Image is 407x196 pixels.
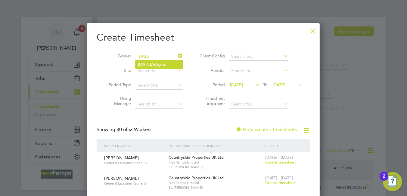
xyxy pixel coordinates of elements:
[261,81,269,89] span: To
[97,127,153,133] div: Showing
[198,68,225,73] label: Vendor
[104,181,164,186] span: General Labourer (Zone 5)
[169,155,224,160] span: Countryside Properties UK Ltd
[169,175,224,180] span: Countryside Properties UK Ltd
[229,67,288,75] input: Search for...
[169,160,262,165] span: Net Temps Limited
[135,81,183,90] input: Select one
[103,139,167,153] div: Worker / Role
[383,176,385,184] div: 2
[265,180,296,185] span: Create timesheet
[169,165,262,170] span: St. [PERSON_NAME]
[198,96,225,106] label: Timesheet Approver
[97,31,310,44] h2: Create Timesheet
[104,96,131,106] label: Hiring Manager
[135,52,183,61] input: Search for...
[198,82,225,87] label: Period
[272,82,285,87] span: [DATE]
[264,139,304,153] div: Period
[169,185,262,190] span: St. [PERSON_NAME]
[230,82,243,87] span: [DATE]
[135,60,183,69] li: Adejobi
[104,161,164,165] span: General Labourer (Zone 5)
[265,160,296,165] span: Create timesheet
[104,155,139,161] span: [PERSON_NAME]
[104,68,131,73] label: Site
[265,175,293,180] span: [DATE] - [DATE]
[135,67,183,75] input: Search for...
[104,176,139,181] span: [PERSON_NAME]
[383,172,402,191] button: Open Resource Center, 2 new notifications
[135,100,183,109] input: Search for...
[117,127,151,133] span: 53 Workers
[167,139,264,153] div: Client Config / Vendor / Site
[229,52,288,61] input: Search for...
[117,127,127,133] span: 30 of
[236,127,297,133] label: Hide created timesheets
[198,53,225,59] label: Client Config
[104,53,131,59] label: Worker
[229,100,288,109] input: Search for...
[265,155,293,160] span: [DATE] - [DATE]
[138,62,151,67] b: [DATE]
[169,180,262,185] span: Net Temps Limited
[104,82,131,87] label: Period Type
